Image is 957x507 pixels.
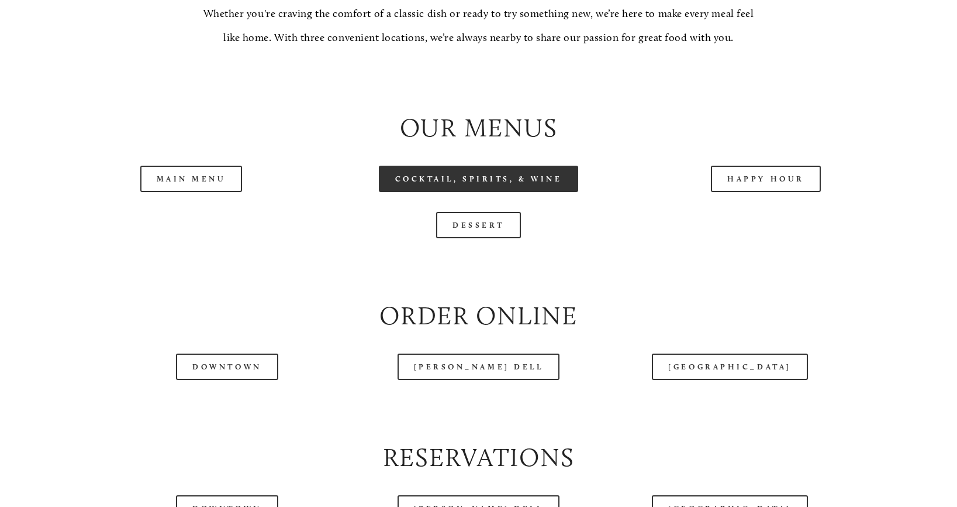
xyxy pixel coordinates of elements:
[379,166,579,192] a: Cocktail, Spirits, & Wine
[711,166,821,192] a: Happy Hour
[140,166,243,192] a: Main Menu
[436,212,521,238] a: Dessert
[652,354,807,380] a: [GEOGRAPHIC_DATA]
[57,298,900,334] h2: Order Online
[176,354,278,380] a: Downtown
[398,354,560,380] a: [PERSON_NAME] Dell
[57,440,900,475] h2: Reservations
[57,110,900,146] h2: Our Menus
